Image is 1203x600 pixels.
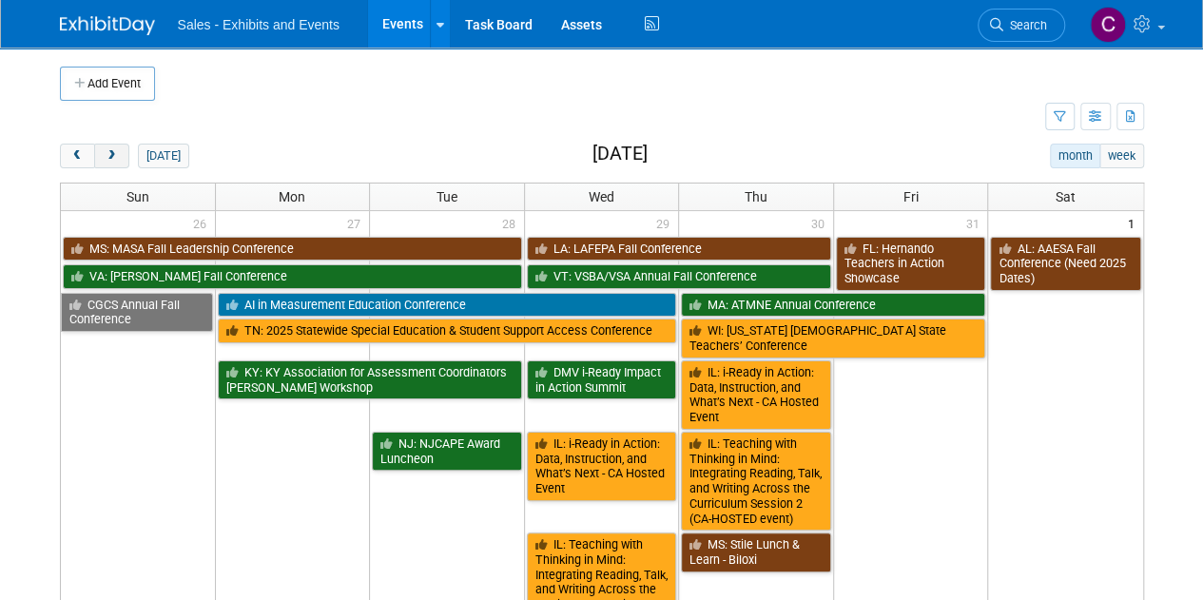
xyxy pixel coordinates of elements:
button: next [94,144,129,168]
span: Wed [589,189,614,204]
span: Mon [279,189,305,204]
a: MS: MASA Fall Leadership Conference [63,237,522,261]
a: MA: ATMNE Annual Conference [681,293,985,318]
a: IL: i-Ready in Action: Data, Instruction, and What’s Next - CA Hosted Event [527,432,677,501]
span: 29 [654,211,678,235]
span: Sun [126,189,149,204]
button: Add Event [60,67,155,101]
span: Search [1003,18,1047,32]
a: WI: [US_STATE] [DEMOGRAPHIC_DATA] State Teachers’ Conference [681,319,985,358]
a: Search [978,9,1065,42]
a: TN: 2025 Statewide Special Education & Student Support Access Conference [218,319,677,343]
a: LA: LAFEPA Fall Conference [527,237,831,261]
a: VA: [PERSON_NAME] Fall Conference [63,264,522,289]
span: Tue [437,189,457,204]
button: month [1050,144,1100,168]
a: MS: Stile Lunch & Learn - Biloxi [681,532,831,571]
span: 31 [963,211,987,235]
img: Christine Lurz [1090,7,1126,43]
a: CGCS Annual Fall Conference [61,293,213,332]
span: 27 [345,211,369,235]
a: DMV i-Ready Impact in Action Summit [527,360,677,399]
button: prev [60,144,95,168]
img: ExhibitDay [60,16,155,35]
span: 28 [500,211,524,235]
a: FL: Hernando Teachers in Action Showcase [836,237,986,291]
a: AL: AAESA Fall Conference (Need 2025 Dates) [990,237,1140,291]
h2: [DATE] [592,144,647,165]
a: KY: KY Association for Assessment Coordinators [PERSON_NAME] Workshop [218,360,522,399]
span: Sat [1056,189,1076,204]
span: Fri [903,189,919,204]
span: Sales - Exhibits and Events [178,17,340,32]
a: IL: Teaching with Thinking in Mind: Integrating Reading, Talk, and Writing Across the Curriculum ... [681,432,831,531]
a: IL: i-Ready in Action: Data, Instruction, and What’s Next - CA Hosted Event [681,360,831,430]
a: NJ: NJCAPE Award Luncheon [372,432,522,471]
span: 1 [1126,211,1143,235]
span: 26 [191,211,215,235]
button: [DATE] [138,144,188,168]
span: Thu [745,189,767,204]
span: 30 [809,211,833,235]
button: week [1099,144,1143,168]
a: VT: VSBA/VSA Annual Fall Conference [527,264,831,289]
a: AI in Measurement Education Conference [218,293,677,318]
